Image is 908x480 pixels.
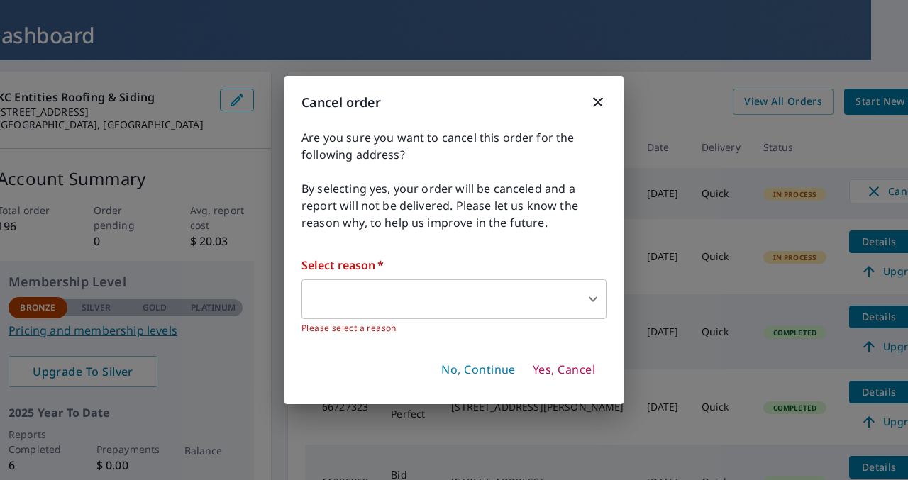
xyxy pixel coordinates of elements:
button: Yes, Cancel [527,358,601,382]
span: Are you sure you want to cancel this order for the following address? [301,129,607,163]
p: Please select a reason [301,321,607,335]
span: By selecting yes, your order will be canceled and a report will not be delivered. Please let us k... [301,180,607,231]
div: ​ [301,279,607,319]
span: Yes, Cancel [533,362,595,378]
label: Select reason [301,257,607,274]
button: No, Continue [436,358,521,382]
span: No, Continue [441,362,516,378]
h3: Cancel order [301,93,607,112]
